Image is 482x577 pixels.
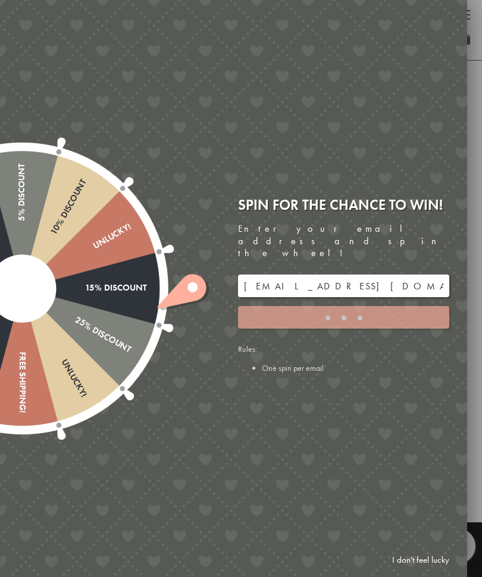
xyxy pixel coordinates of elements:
div: 5% Discount [17,164,27,289]
div: 10% Discount [18,178,89,291]
input: Your email [238,275,449,297]
div: Spin for the chance to win! [238,196,449,214]
div: Unlucky! [20,222,133,293]
a: I don't feel lucky [386,549,455,571]
div: Rules: [238,343,449,373]
li: One spin per email [262,362,449,373]
div: 15% Discount [23,283,148,294]
div: Unlucky! [18,286,89,399]
div: 25% Discount [20,284,133,355]
div: Free shipping! [17,289,27,414]
div: Enter your email address and spin the wheel! [238,223,449,260]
